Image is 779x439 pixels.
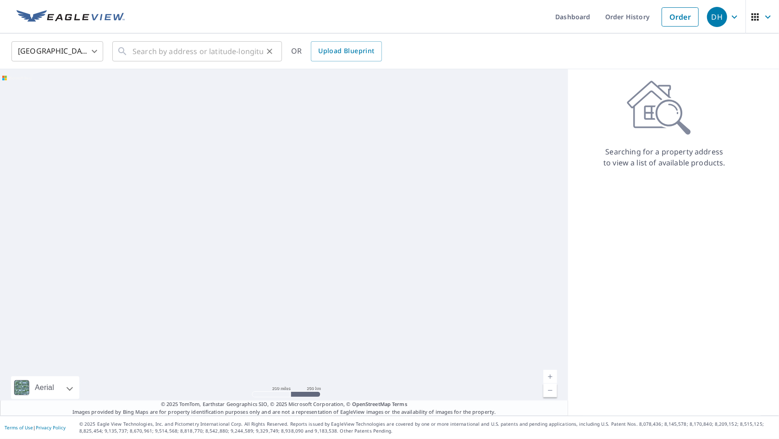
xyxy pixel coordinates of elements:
[311,41,381,61] a: Upload Blueprint
[36,424,66,431] a: Privacy Policy
[133,38,263,64] input: Search by address or latitude-longitude
[392,401,407,407] a: Terms
[543,370,557,384] a: Current Level 5, Zoom In
[263,45,276,58] button: Clear
[352,401,391,407] a: OpenStreetMap
[17,10,125,24] img: EV Logo
[707,7,727,27] div: DH
[79,421,774,434] p: © 2025 Eagle View Technologies, Inc. and Pictometry International Corp. All Rights Reserved. Repo...
[11,376,79,399] div: Aerial
[5,424,33,431] a: Terms of Use
[5,425,66,430] p: |
[161,401,407,408] span: © 2025 TomTom, Earthstar Geographics SIO, © 2025 Microsoft Corporation, ©
[291,41,382,61] div: OR
[318,45,374,57] span: Upload Blueprint
[11,38,103,64] div: [GEOGRAPHIC_DATA]
[603,146,726,168] p: Searching for a property address to view a list of available products.
[32,376,57,399] div: Aerial
[543,384,557,397] a: Current Level 5, Zoom Out
[662,7,699,27] a: Order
